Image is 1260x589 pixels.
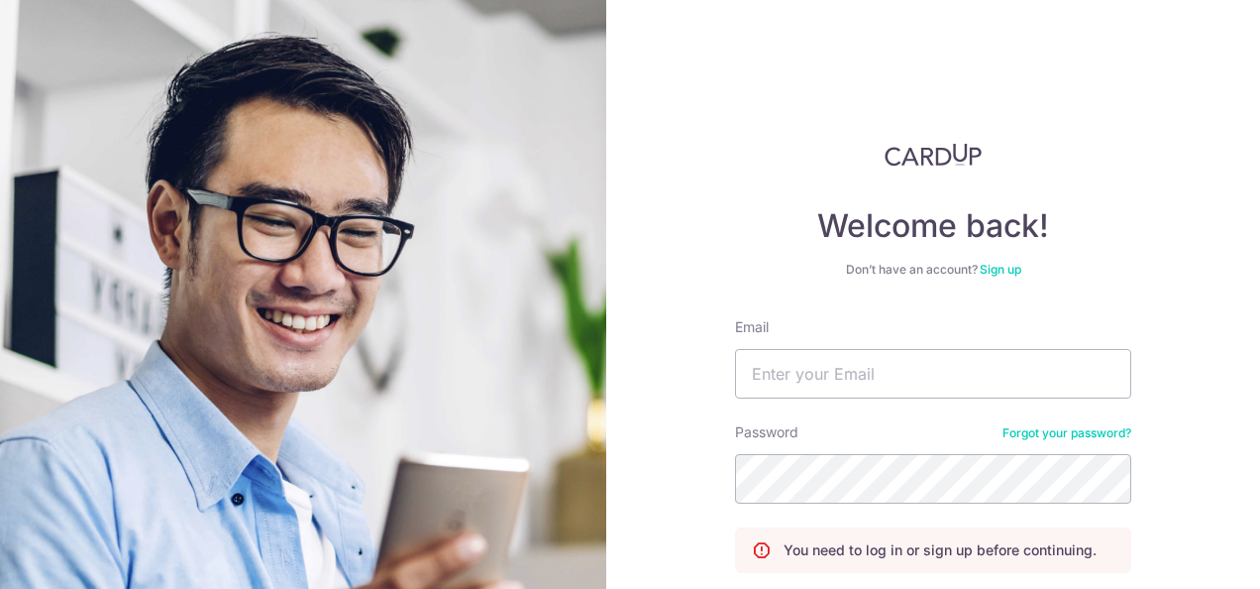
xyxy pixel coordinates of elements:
[980,262,1021,277] a: Sign up
[735,349,1131,399] input: Enter your Email
[735,262,1131,278] div: Don’t have an account?
[735,206,1131,246] h4: Welcome back!
[1002,425,1131,441] a: Forgot your password?
[735,317,769,337] label: Email
[885,143,982,167] img: CardUp Logo
[784,540,1097,560] p: You need to log in or sign up before continuing.
[735,422,798,442] label: Password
